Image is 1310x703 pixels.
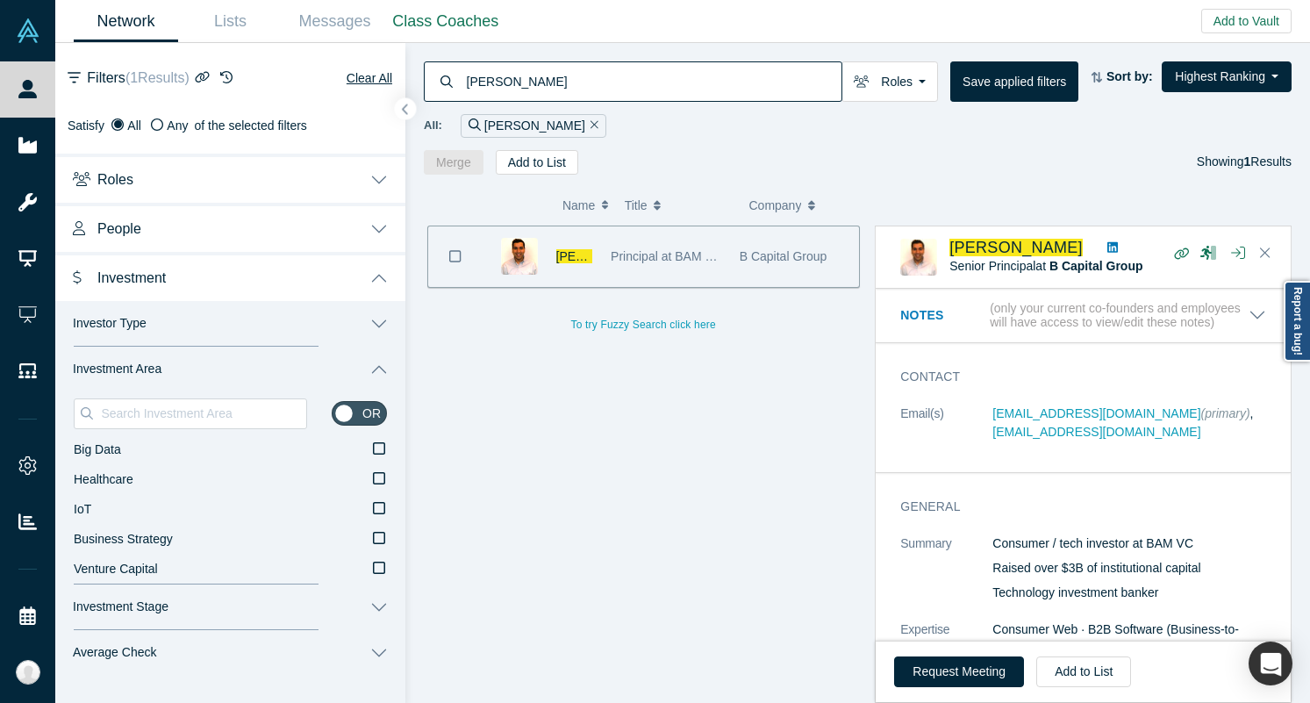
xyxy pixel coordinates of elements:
[55,203,405,252] button: People
[900,534,992,621] dt: Summary
[990,301,1249,331] p: (only your current co-founders and employees will have access to view/edit these notes)
[900,239,937,276] img: Anuj Varma's Profile Image
[1036,656,1131,687] button: Add to List
[1244,154,1251,169] strong: 1
[625,187,731,224] button: Title
[841,61,938,102] button: Roles
[992,534,1266,553] p: Consumer / tech investor at BAM VC
[748,187,855,224] button: Company
[559,313,728,336] button: To try Fuzzy Search click here
[562,187,595,224] span: Name
[900,405,992,460] dt: Email(s)
[97,269,166,286] span: Investment
[1049,259,1143,273] a: B Capital Group
[16,660,40,685] img: Katinka Harsányi's Account
[125,70,190,85] span: ( 1 Results)
[428,226,483,287] button: Bookmark
[625,187,648,224] span: Title
[900,368,1242,386] h3: Contact
[992,406,1200,420] a: [EMAIL_ADDRESS][DOMAIN_NAME]
[346,68,393,89] button: Clear All
[1201,9,1292,33] button: Add to Vault
[97,171,133,188] span: Roles
[992,622,1239,655] span: Consumer Web · B2B Software (Business-to-Business Software) · Consumer Apps
[1197,150,1292,175] div: Showing
[992,584,1266,602] p: Technology investment banker
[556,249,657,263] a: [PERSON_NAME]
[748,187,801,224] span: Company
[99,402,306,425] input: Search Investment Area
[950,61,1078,102] button: Save applied filters
[74,562,158,576] span: Venture Capital
[73,645,156,660] span: Average Check
[74,472,133,486] span: Healthcare
[87,68,189,89] span: Filters
[894,656,1024,687] button: Request Meeting
[55,347,405,392] button: Investment Area
[55,301,405,347] button: Investor Type
[1252,240,1278,268] button: Close
[74,502,91,516] span: IoT
[1284,281,1310,362] a: Report a bug!
[461,114,606,138] div: [PERSON_NAME]
[127,118,141,133] span: All
[992,559,1266,577] p: Raised over $3B of institutional capital
[992,425,1200,439] a: [EMAIL_ADDRESS][DOMAIN_NAME]
[562,187,606,224] button: Name
[496,150,578,175] button: Add to List
[900,621,992,676] dt: Expertise
[73,599,168,614] span: Investment Stage
[740,249,827,263] span: B Capital Group
[55,585,405,630] button: Investment Stage
[55,630,405,676] button: Average Check
[1244,154,1292,169] span: Results
[900,306,986,325] h3: Notes
[74,532,173,546] span: Business Strategy
[178,1,283,42] a: Lists
[73,316,147,331] span: Investor Type
[465,61,841,102] input: Search by name, title, company, summary, expertise, investment criteria or topics of focus
[97,220,141,237] span: People
[16,18,40,43] img: Alchemist Vault Logo
[900,498,1242,516] h3: General
[74,442,121,456] span: Big Data
[424,117,442,134] span: All:
[1201,406,1250,420] span: (primary)
[900,301,1266,331] button: Notes (only your current co-founders and employees will have access to view/edit these notes)
[611,249,754,263] span: Principal at BAM Ventures
[387,1,505,42] a: Class Coaches
[585,116,598,136] button: Remove Filter
[167,118,188,133] span: Any
[55,154,405,203] button: Roles
[73,362,161,377] span: Investment Area
[949,239,1083,256] a: [PERSON_NAME]
[74,1,178,42] a: Network
[1106,69,1153,83] strong: Sort by:
[501,238,538,275] img: Anuj Varma's Profile Image
[1162,61,1292,92] button: Highest Ranking
[424,150,483,175] button: Merge
[949,259,1142,273] span: Senior Principal at
[55,252,405,301] button: Investment
[68,117,393,135] div: Satisfy of the selected filters
[992,405,1266,441] dd: ,
[283,1,387,42] a: Messages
